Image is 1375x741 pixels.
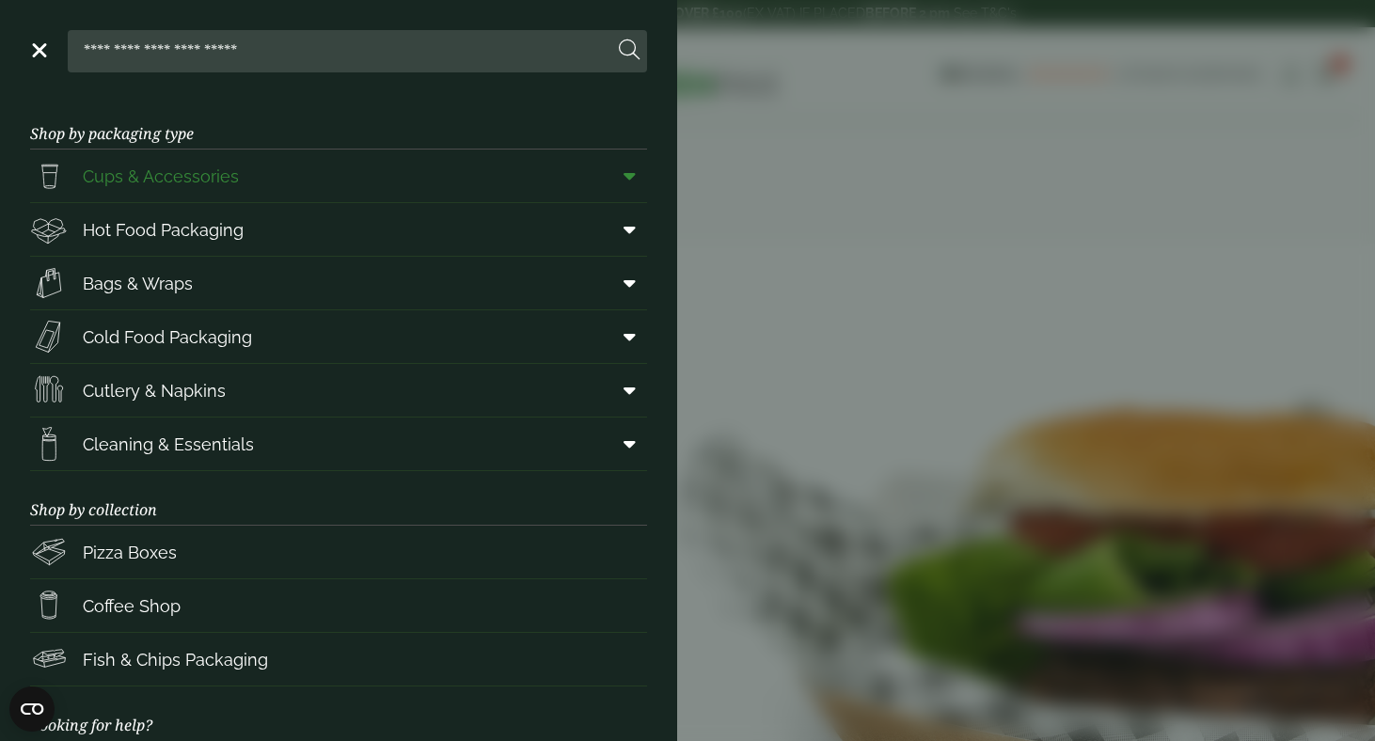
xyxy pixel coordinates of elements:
h3: Looking for help? [30,686,647,741]
span: Fish & Chips Packaging [83,647,268,672]
img: Cutlery.svg [30,371,68,409]
span: Pizza Boxes [83,540,177,565]
span: Hot Food Packaging [83,217,244,243]
img: Paper_carriers.svg [30,264,68,302]
img: Pizza_boxes.svg [30,533,68,571]
a: Cleaning & Essentials [30,418,647,470]
a: Cups & Accessories [30,150,647,202]
a: Coffee Shop [30,579,647,632]
img: Sandwich_box.svg [30,318,68,355]
img: Deli_box.svg [30,211,68,248]
span: Bags & Wraps [83,271,193,296]
img: HotDrink_paperCup.svg [30,587,68,624]
a: Pizza Boxes [30,526,647,578]
h3: Shop by packaging type [30,95,647,150]
img: FishNchip_box.svg [30,640,68,678]
a: Hot Food Packaging [30,203,647,256]
span: Cutlery & Napkins [83,378,226,403]
h3: Shop by collection [30,471,647,526]
span: Cups & Accessories [83,164,239,189]
a: Cutlery & Napkins [30,364,647,417]
span: Coffee Shop [83,593,181,619]
a: Bags & Wraps [30,257,647,309]
span: Cleaning & Essentials [83,432,254,457]
button: Open CMP widget [9,686,55,732]
img: open-wipe.svg [30,425,68,463]
img: PintNhalf_cup.svg [30,157,68,195]
span: Cold Food Packaging [83,324,252,350]
a: Cold Food Packaging [30,310,647,363]
a: Fish & Chips Packaging [30,633,647,686]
